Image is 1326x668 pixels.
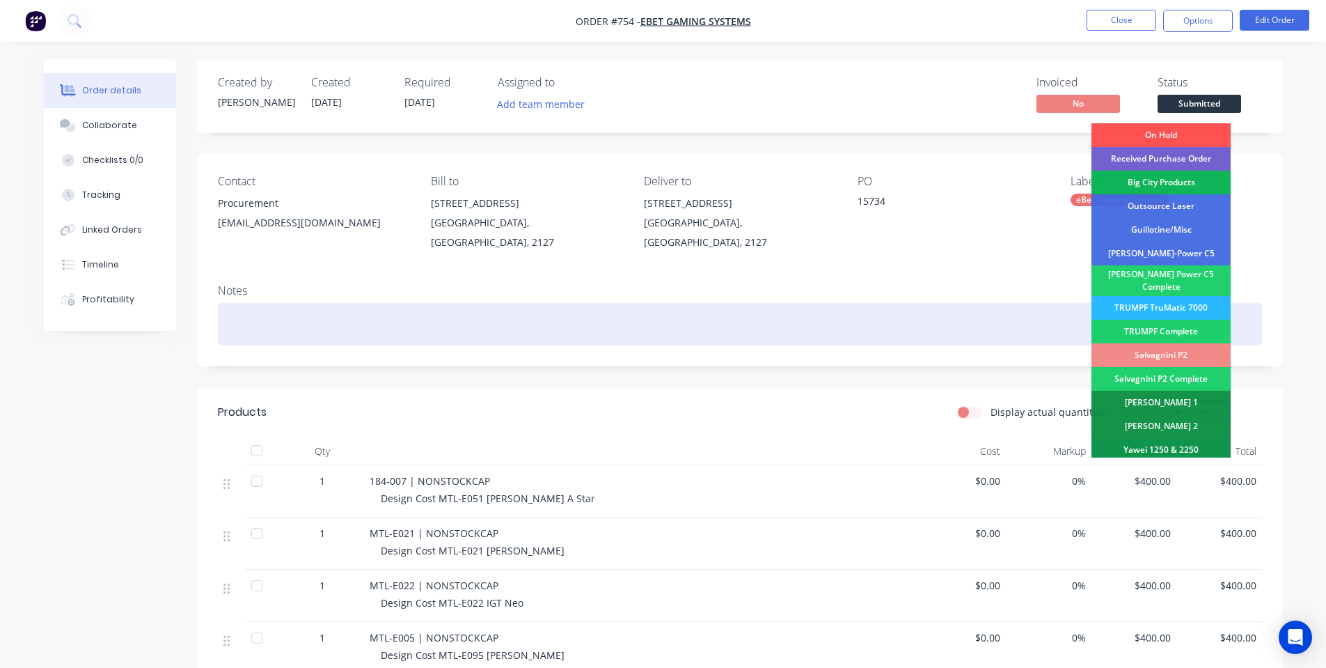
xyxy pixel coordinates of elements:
div: Timeline [82,258,119,271]
div: Status [1158,76,1262,89]
div: Collaborate [82,119,137,132]
div: Outsource Laser [1091,194,1231,218]
div: Checklists 0/0 [82,154,143,166]
span: [DATE] [404,95,435,109]
button: Submitted [1158,95,1241,116]
img: Factory [25,10,46,31]
div: [PERSON_NAME] Power C5 Complete [1091,265,1231,296]
button: Tracking [44,178,176,212]
span: Design Cost MTL-E095 [PERSON_NAME] [381,648,565,662]
span: $0.00 [926,474,1001,488]
span: 1 [319,630,325,645]
span: 0% [1011,578,1086,593]
div: Linked Orders [82,224,142,236]
button: Add team member [498,95,592,114]
span: $400.00 [1097,526,1171,541]
div: Created by [218,76,294,89]
span: Design Cost MTL-E051 [PERSON_NAME] A Star [381,492,595,505]
div: Qty [281,437,364,465]
div: [STREET_ADDRESS] [431,194,622,213]
div: Received Purchase Order [1091,147,1231,171]
button: Collaborate [44,108,176,143]
div: [STREET_ADDRESS][GEOGRAPHIC_DATA], [GEOGRAPHIC_DATA], 2127 [431,194,622,252]
span: $400.00 [1182,474,1256,488]
span: 1 [319,474,325,488]
span: 1 [319,526,325,541]
div: Yawei 1250 & 2250 [1091,438,1231,462]
span: No [1036,95,1120,112]
span: MTL-E005 | NONSTOCKCAP [370,631,498,644]
div: TRUMPF Complete [1091,320,1231,343]
label: Display actual quantities [990,405,1106,419]
span: $0.00 [926,526,1001,541]
a: eBet Gaming Systems [640,15,751,28]
div: Cost [921,437,1007,465]
div: [STREET_ADDRESS] [644,194,835,213]
div: Big City Products [1091,171,1231,194]
span: Order #754 - [576,15,640,28]
span: MTL-E021 | NONSTOCKCAP [370,527,498,540]
button: Timeline [44,247,176,282]
div: [GEOGRAPHIC_DATA], [GEOGRAPHIC_DATA], 2127 [431,213,622,252]
div: Salvagnini P2 Complete [1091,367,1231,391]
span: $0.00 [926,630,1001,645]
div: [PERSON_NAME]-Power C5 [1091,242,1231,265]
div: Markup [1006,437,1091,465]
span: $400.00 [1097,630,1171,645]
div: Open Intercom Messenger [1279,621,1312,654]
div: [GEOGRAPHIC_DATA], [GEOGRAPHIC_DATA], 2127 [644,213,835,252]
div: Products [218,404,267,421]
button: Edit Order [1240,10,1309,31]
div: 15734 [858,194,1032,213]
button: Order details [44,73,176,108]
div: Contact [218,175,409,188]
div: Procurement [218,194,409,213]
span: Design Cost MTL-E021 [PERSON_NAME] [381,544,565,557]
span: $400.00 [1097,474,1171,488]
span: Submitted [1158,95,1241,112]
span: $400.00 [1182,630,1256,645]
span: $400.00 [1182,578,1256,593]
button: Close [1087,10,1156,31]
div: Salvagnini P2 [1091,343,1231,367]
div: Required [404,76,481,89]
span: $0.00 [926,578,1001,593]
div: Notes [218,284,1262,297]
span: 184-007 | NONSTOCKCAP [370,474,490,488]
div: Bill to [431,175,622,188]
div: [PERSON_NAME] 2 [1091,414,1231,438]
span: $400.00 [1097,578,1171,593]
div: [STREET_ADDRESS][GEOGRAPHIC_DATA], [GEOGRAPHIC_DATA], 2127 [644,194,835,252]
button: Options [1163,10,1233,32]
div: [PERSON_NAME] [218,95,294,109]
span: [DATE] [311,95,342,109]
div: Tracking [82,189,120,201]
div: Created [311,76,388,89]
div: eBet Gaming Systems [1071,194,1169,206]
div: Invoiced [1036,76,1141,89]
span: $400.00 [1182,526,1256,541]
div: TRUMPF TruMatic 7000 [1091,296,1231,320]
div: [PERSON_NAME] 1 [1091,391,1231,414]
span: Design Cost MTL-E022 IGT Neo [381,596,523,609]
span: MTL-E022 | NONSTOCKCAP [370,579,498,592]
button: Add team member [489,95,592,114]
span: 0% [1011,474,1086,488]
div: PO [858,175,1048,188]
button: Profitability [44,282,176,317]
span: 0% [1011,630,1086,645]
span: 0% [1011,526,1086,541]
span: 1 [319,578,325,593]
button: Checklists 0/0 [44,143,176,178]
div: Assigned to [498,76,637,89]
div: Order details [82,84,141,97]
div: Deliver to [644,175,835,188]
button: Linked Orders [44,212,176,247]
div: Profitability [82,293,134,306]
div: Guillotine/Misc [1091,218,1231,242]
div: Labels [1071,175,1261,188]
div: [EMAIL_ADDRESS][DOMAIN_NAME] [218,213,409,233]
div: On Hold [1091,123,1231,147]
div: Procurement[EMAIL_ADDRESS][DOMAIN_NAME] [218,194,409,238]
